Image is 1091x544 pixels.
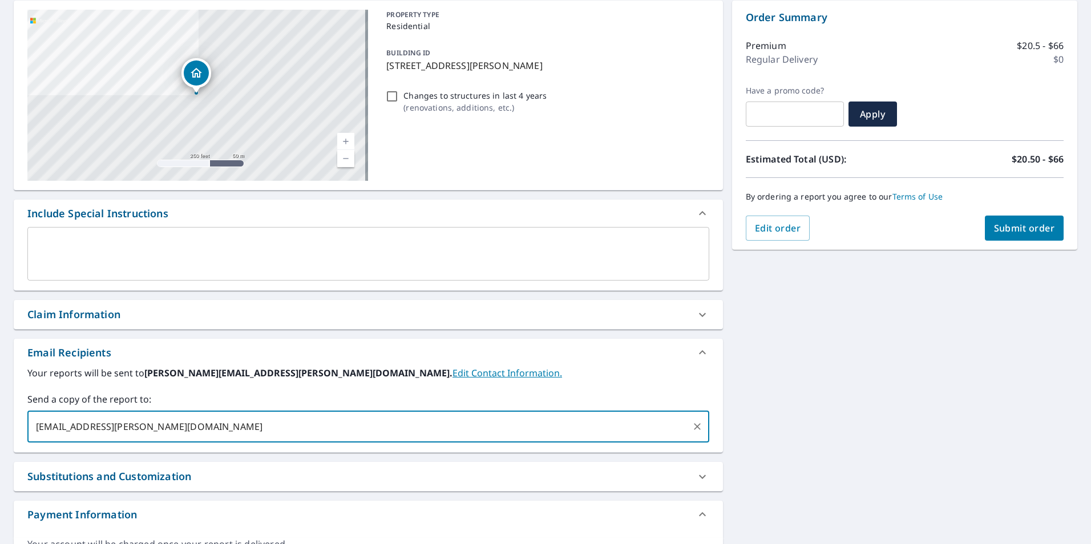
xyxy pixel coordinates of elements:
[14,339,723,366] div: Email Recipients
[14,300,723,329] div: Claim Information
[858,108,888,120] span: Apply
[892,191,943,202] a: Terms of Use
[386,59,704,72] p: [STREET_ADDRESS][PERSON_NAME]
[1012,152,1064,166] p: $20.50 - $66
[746,86,844,96] label: Have a promo code?
[746,10,1064,25] p: Order Summary
[27,507,137,522] div: Payment Information
[27,469,191,484] div: Substitutions and Customization
[386,20,704,32] p: Residential
[403,90,547,102] p: Changes to structures in last 4 years
[689,419,705,435] button: Clear
[755,222,801,234] span: Edit order
[27,307,120,322] div: Claim Information
[27,345,111,360] div: Email Recipients
[181,58,211,94] div: Dropped pin, building 1, Residential property, 13005 Shady Dale Rd Minnetonka, MN 55343
[403,102,547,113] p: ( renovations, additions, etc. )
[27,206,168,221] div: Include Special Instructions
[144,367,452,379] b: [PERSON_NAME][EMAIL_ADDRESS][PERSON_NAME][DOMAIN_NAME].
[337,133,354,150] a: Current Level 17, Zoom In
[1053,52,1064,66] p: $0
[746,39,786,52] p: Premium
[452,367,562,379] a: EditContactInfo
[994,222,1055,234] span: Submit order
[386,10,704,20] p: PROPERTY TYPE
[386,48,430,58] p: BUILDING ID
[337,150,354,167] a: Current Level 17, Zoom Out
[848,102,897,127] button: Apply
[27,392,709,406] label: Send a copy of the report to:
[746,52,818,66] p: Regular Delivery
[14,501,723,528] div: Payment Information
[985,216,1064,241] button: Submit order
[14,462,723,491] div: Substitutions and Customization
[746,152,905,166] p: Estimated Total (USD):
[746,192,1064,202] p: By ordering a report you agree to our
[27,366,709,380] label: Your reports will be sent to
[1017,39,1064,52] p: $20.5 - $66
[746,216,810,241] button: Edit order
[14,200,723,227] div: Include Special Instructions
